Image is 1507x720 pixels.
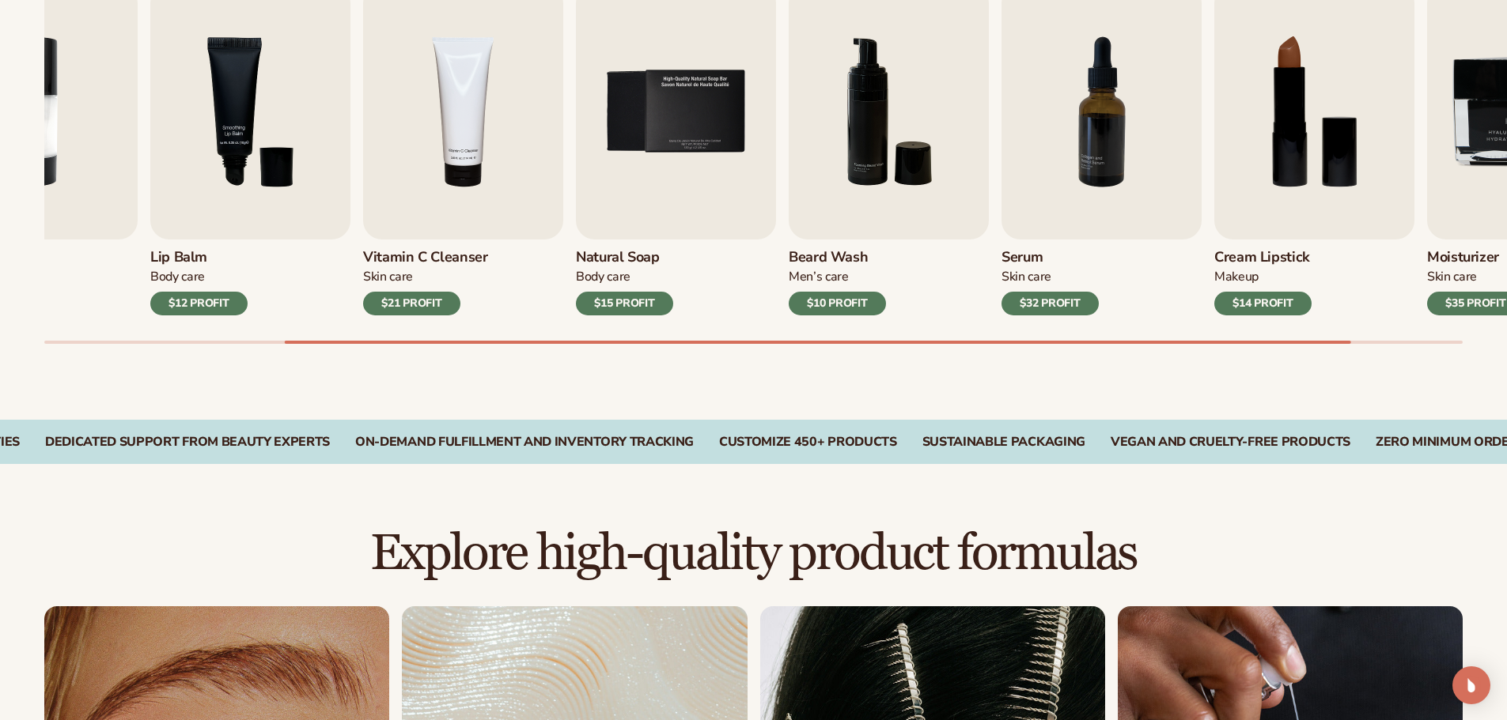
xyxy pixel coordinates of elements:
div: SUSTAINABLE PACKAGING [922,435,1085,450]
div: $15 PROFIT [576,292,673,315]
h3: Beard Wash [789,249,886,266]
div: $10 PROFIT [789,292,886,315]
h2: Explore high-quality product formulas [44,527,1463,580]
div: $21 PROFIT [363,292,460,315]
div: $14 PROFIT [1214,292,1312,315]
div: Skin Care [363,269,488,285]
div: Makeup [1214,269,1312,285]
h3: Vitamin C Cleanser [363,249,488,266]
div: CUSTOMIZE 450+ PRODUCTS [719,435,897,450]
div: VEGAN AND CRUELTY-FREE PRODUCTS [1111,435,1350,450]
div: On-Demand Fulfillment and Inventory Tracking [355,435,694,450]
div: Body Care [150,269,248,285]
h3: Lip Balm [150,249,248,266]
div: Dedicated Support From Beauty Experts [45,435,330,450]
div: $12 PROFIT [150,292,248,315]
h3: Serum [1002,249,1099,266]
div: Open Intercom Messenger [1452,666,1490,704]
div: Skin Care [1002,269,1099,285]
h3: Natural Soap [576,249,673,266]
div: Body Care [576,269,673,285]
div: $32 PROFIT [1002,292,1099,315]
div: Men’s Care [789,269,886,285]
h3: Cream Lipstick [1214,249,1312,266]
